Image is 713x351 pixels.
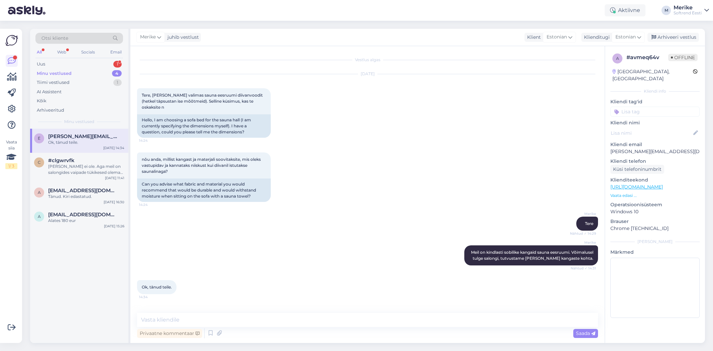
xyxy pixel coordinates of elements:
div: Aktiivne [605,4,645,16]
p: Kliendi nimi [610,119,700,126]
div: [PERSON_NAME] ei ole. Aga meil on salongides vaipade tükikesed olemas ,ehk on need abiks. [48,163,124,175]
span: 14:24 [139,202,164,207]
div: [DATE] 14:34 [103,145,124,150]
div: Socials [80,48,96,56]
div: [PERSON_NAME] [610,239,700,245]
span: Estonian [615,33,636,41]
div: Minu vestlused [37,70,72,77]
div: Alates 180 eur [48,218,124,224]
span: Merike [571,240,596,245]
span: e [38,136,40,141]
div: Uus [37,61,45,68]
input: Lisa nimi [611,129,692,137]
span: anettlillev2li@gmail.com [48,212,118,218]
span: Estonian [547,33,567,41]
div: [DATE] [137,71,598,77]
a: [URL][DOMAIN_NAME] [610,184,663,190]
span: Meil on kindlasti sobilike kangaid sauna eesruumi. Võimalusel tulge salongi, tutvustame [PERSON_N... [471,250,594,261]
span: Offline [668,54,698,61]
span: egert.akenparg@gmail.com [48,133,118,139]
div: 1 [113,61,122,68]
div: Kõik [37,98,46,104]
p: Windows 10 [610,208,700,215]
span: #clgwrvfk [48,157,75,163]
div: Email [109,48,123,56]
div: Küsi telefoninumbrit [610,165,664,174]
p: [PERSON_NAME][EMAIL_ADDRESS][DOMAIN_NAME] [610,148,700,155]
span: Tere, [PERSON_NAME] valimas sauna eesruumi diivanvoodit (hetkel täpsustan ise mõõtmeid). Selline ... [142,93,264,110]
div: Vaata siia [5,139,17,169]
span: Otsi kliente [41,35,68,42]
span: Saada [576,330,595,336]
div: Merike [674,5,702,10]
div: 1 [113,79,122,86]
div: juhib vestlust [165,34,199,41]
div: Can you advise what fabric and material you would recommend that would be durable and would withs... [137,179,271,202]
div: Klient [524,34,541,41]
div: [DATE] 11:41 [105,175,124,181]
p: Vaata edasi ... [610,193,700,199]
p: Kliendi email [610,141,700,148]
span: a [38,214,41,219]
span: nõu anda, millist kangast ja materjali soovitaksite, mis oleks vastupidav ja kannataks niiskust k... [142,157,262,174]
div: [GEOGRAPHIC_DATA], [GEOGRAPHIC_DATA] [612,68,693,82]
span: a [38,190,41,195]
div: Softrend Eesti [674,10,702,16]
div: Tiimi vestlused [37,79,70,86]
p: Kliendi tag'id [610,98,700,105]
div: All [35,48,43,56]
div: M [662,6,671,15]
span: airaalunurm@gmail.com [48,188,118,194]
div: # avmeq64v [626,53,668,62]
span: Nähtud ✓ 14:31 [571,266,596,271]
div: Privaatne kommentaar [137,329,202,338]
p: Brauser [610,218,700,225]
div: [DATE] 16:30 [104,200,124,205]
p: Operatsioonisüsteem [610,201,700,208]
span: a [616,56,619,61]
span: 14:34 [139,295,164,300]
img: Askly Logo [5,34,18,47]
div: Web [56,48,68,56]
div: Arhiveeritud [37,107,64,114]
div: Hello, I am choosing a sofa bed for the sauna hall (I am currently specifying the dimensions myse... [137,114,271,138]
p: Kliendi telefon [610,158,700,165]
div: Kliendi info [610,88,700,94]
span: Ok, tänud teile. [142,284,172,289]
input: Lisa tag [610,107,700,117]
span: Tere [585,221,593,226]
div: 4 [112,70,122,77]
span: Merike [571,211,596,216]
a: MerikeSoftrend Eesti [674,5,709,16]
div: Ok, tänud teile. [48,139,124,145]
p: Märkmed [610,249,700,256]
div: Vestlus algas [137,57,598,63]
span: Nähtud ✓ 14:29 [570,231,596,236]
p: Klienditeekond [610,177,700,184]
p: Chrome [TECHNICAL_ID] [610,225,700,232]
div: AI Assistent [37,89,62,95]
div: Arhiveeri vestlus [647,33,699,42]
span: 14:24 [139,138,164,143]
div: [DATE] 15:26 [104,224,124,229]
span: Minu vestlused [64,119,94,125]
div: Tänud. Kiri edastatud. [48,194,124,200]
div: Klienditugi [581,34,610,41]
span: c [38,160,41,165]
span: Merike [140,33,156,41]
div: 1 / 3 [5,163,17,169]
